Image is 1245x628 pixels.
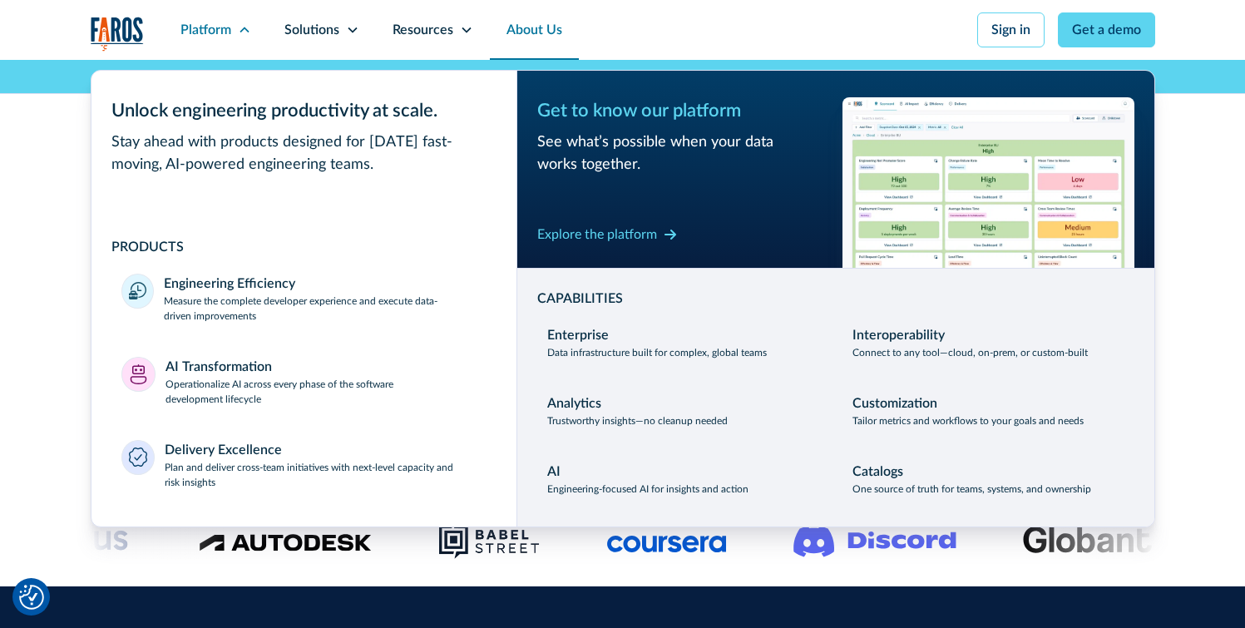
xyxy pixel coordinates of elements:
img: Logo of the design software company Autodesk. [199,529,372,551]
div: PRODUCTS [111,237,497,257]
p: One source of truth for teams, systems, and ownership [852,482,1091,497]
p: Connect to any tool—cloud, on-prem, or custom-built [852,345,1088,360]
p: Operationalize AI across every phase of the software development lifecycle [166,377,487,407]
div: Solutions [284,20,339,40]
a: Get a demo [1058,12,1155,47]
img: Revisit consent button [19,585,44,610]
div: CAPABILITIES [537,289,1134,309]
div: Customization [852,393,937,413]
a: AI TransformationOperationalize AI across every phase of the software development lifecycle [111,347,497,417]
div: Resources [393,20,453,40]
p: Engineering-focused AI for insights and action [547,482,748,497]
a: home [91,17,144,51]
div: Catalogs [852,462,903,482]
a: InteroperabilityConnect to any tool—cloud, on-prem, or custom-built [842,315,1134,370]
img: Logo of the online learning platform Coursera. [607,527,727,553]
a: Delivery ExcellencePlan and deliver cross-team initiatives with next-level capacity and risk insi... [111,430,497,500]
div: Unlock engineering productivity at scale. [111,97,497,125]
img: Logo of the communication platform Discord. [793,522,956,557]
a: EnterpriseData infrastructure built for complex, global teams [537,315,829,370]
a: Explore the platform [537,221,677,248]
img: Workflow productivity trends heatmap chart [842,97,1134,268]
p: Data infrastructure built for complex, global teams [547,345,767,360]
a: Sign in [977,12,1045,47]
div: Enterprise [547,325,609,345]
a: AIEngineering-focused AI for insights and action [537,452,829,507]
div: Analytics [547,393,601,413]
p: Plan and deliver cross-team initiatives with next-level capacity and risk insights [165,460,487,490]
div: Explore the platform [537,225,657,245]
p: Trustworthy insights—no cleanup needed [547,413,728,428]
div: Get to know our platform [537,97,829,125]
a: CatalogsOne source of truth for teams, systems, and ownership [842,452,1134,507]
img: Babel Street logo png [438,520,541,560]
div: AI [547,462,561,482]
img: Logo of the analytics and reporting company Faros. [91,17,144,51]
div: Delivery Excellence [165,440,282,460]
a: Engineering EfficiencyMeasure the complete developer experience and execute data-driven improvements [111,264,497,334]
div: AI Transformation [166,357,272,377]
div: Platform [180,20,231,40]
p: Measure the complete developer experience and execute data-driven improvements [164,294,487,324]
div: Engineering Efficiency [164,274,295,294]
div: Stay ahead with products designed for [DATE] fast-moving, AI-powered engineering teams. [111,131,497,176]
nav: Platform [91,60,1155,527]
a: AnalyticsTrustworthy insights—no cleanup needed [537,383,829,438]
p: Tailor metrics and workflows to your goals and needs [852,413,1084,428]
div: See what’s possible when your data works together. [537,131,829,176]
a: CustomizationTailor metrics and workflows to your goals and needs [842,383,1134,438]
div: Interoperability [852,325,945,345]
button: Cookie Settings [19,585,44,610]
